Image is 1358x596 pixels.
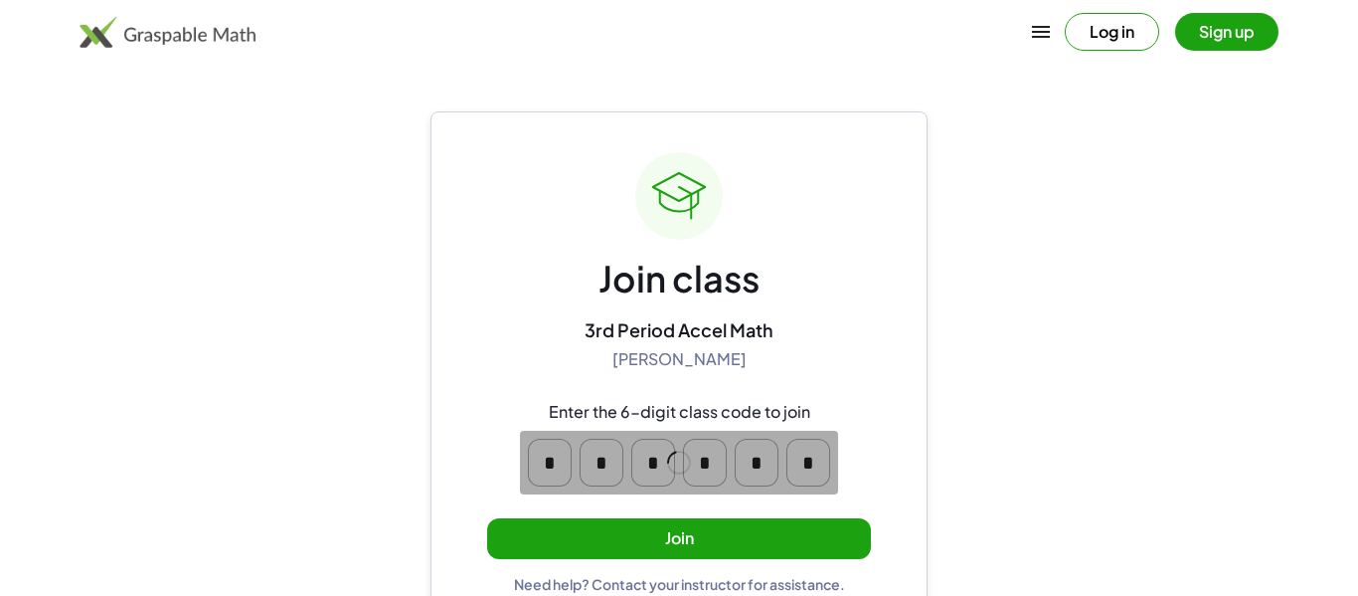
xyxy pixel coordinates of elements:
[598,256,760,302] div: Join class
[1175,13,1278,51] button: Sign up
[585,318,773,341] div: 3rd Period Accel Math
[1065,13,1159,51] button: Log in
[487,518,871,559] button: Join
[549,402,810,423] div: Enter the 6-digit class code to join
[612,349,747,370] div: [PERSON_NAME]
[514,575,845,593] div: Need help? Contact your instructor for assistance.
